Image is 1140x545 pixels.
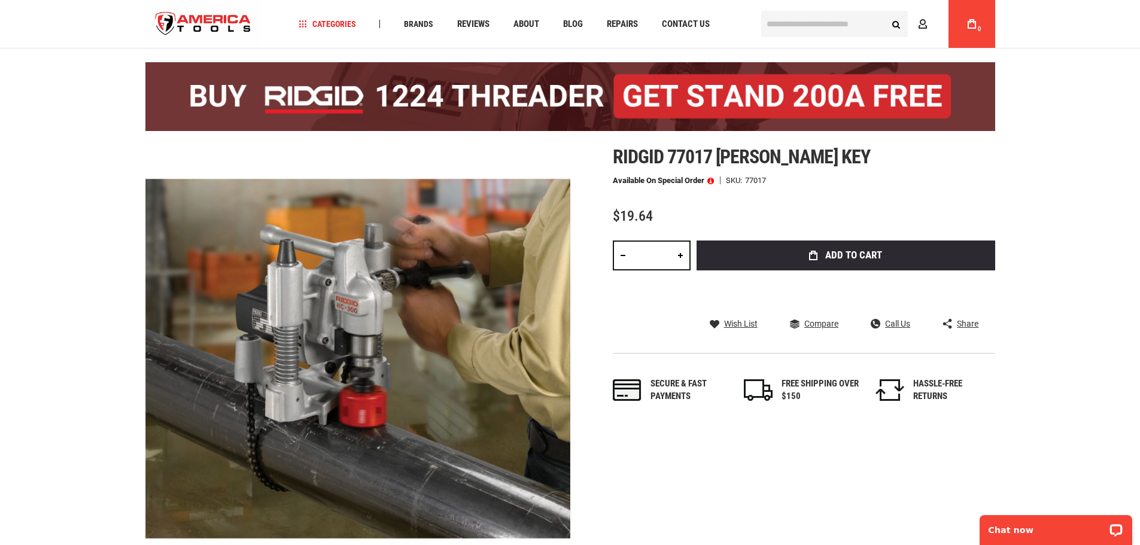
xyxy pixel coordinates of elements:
button: Add to Cart [697,240,995,270]
div: HASSLE-FREE RETURNS [913,377,991,403]
a: Reviews [452,16,495,32]
a: Compare [790,318,838,329]
span: Share [957,319,978,328]
span: Add to Cart [825,250,882,260]
a: Brands [399,16,439,32]
span: Categories [299,20,356,28]
span: 0 [978,26,981,32]
iframe: Secure express checkout frame [694,274,998,309]
a: About [508,16,545,32]
img: returns [875,379,904,401]
a: store logo [145,2,262,47]
a: Blog [558,16,588,32]
a: Wish List [710,318,758,329]
span: About [513,20,539,29]
span: Call Us [885,319,910,328]
button: Search [885,13,908,35]
div: FREE SHIPPING OVER $150 [782,377,859,403]
span: Ridgid 77017 [PERSON_NAME] key [613,145,870,168]
img: BOGO: Buy the RIDGID® 1224 Threader (26092), get the 92467 200A Stand FREE! [145,62,995,131]
span: Repairs [607,20,638,29]
a: Contact Us [656,16,715,32]
span: Blog [563,20,583,29]
span: Wish List [724,319,758,328]
iframe: LiveChat chat widget [972,507,1140,545]
span: Reviews [457,20,490,29]
span: Compare [804,319,838,328]
strong: SKU [726,176,745,184]
a: Categories [293,16,361,32]
span: Contact Us [662,20,710,29]
div: Secure & fast payments [650,377,728,403]
p: Available on Special Order [613,176,714,185]
a: Call Us [871,318,910,329]
img: payments [613,379,642,401]
img: shipping [744,379,773,401]
div: 77017 [745,176,766,184]
span: Brands [404,20,433,28]
span: $19.64 [613,208,653,224]
img: America Tools [145,2,262,47]
a: Repairs [601,16,643,32]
